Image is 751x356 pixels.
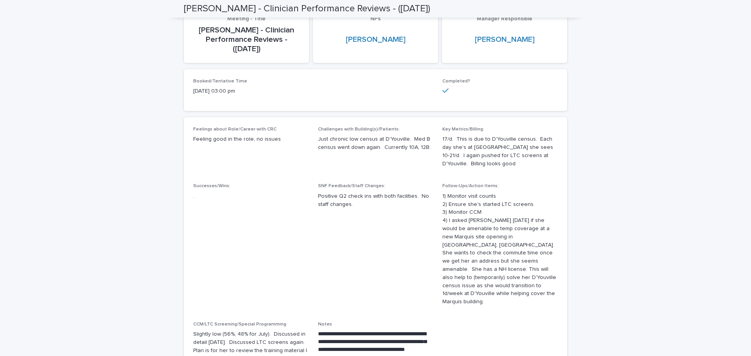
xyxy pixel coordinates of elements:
p: Feeling good in the role, no issues [193,135,309,143]
span: SNF Feedback/Staff Changes: [318,184,385,188]
span: Successes/Wins: [193,184,230,188]
h2: [PERSON_NAME] - Clinician Performance Reviews - ([DATE]) [184,3,430,14]
a: [PERSON_NAME] [475,35,535,44]
a: [PERSON_NAME] [346,35,406,44]
span: Key Metrics/Billing: [442,127,484,132]
p: Positive Q2 check ins with both facilities. No staff changes. [318,192,433,209]
span: CCM/LTC Screening/Special Programming [193,322,286,327]
span: Completed? [442,79,470,84]
p: 1) Monitor visit counts 2) Ensure she's started LTC screens 3) Monitor CCM 4) I asked [PERSON_NAM... [442,192,558,306]
span: NPs [370,16,381,21]
span: Booked/Tentative Time [193,79,247,84]
span: Notes [318,322,332,327]
span: Manager Responsible [477,16,532,21]
p: 17/d. This is due to D'Youville census. Each day she's at [GEOGRAPHIC_DATA] she sees 10-21/d. I a... [442,135,558,168]
span: Feelings about Role/Career with CRC [193,127,277,132]
span: Challenges with Building(s)/Patients: [318,127,400,132]
p: [DATE] 03:00 pm [193,87,309,95]
span: Meeting - Title [227,16,266,21]
span: Follow-Ups/Action Items: [442,184,499,188]
p: . [193,192,309,200]
p: [PERSON_NAME] - Clinician Performance Reviews - ([DATE]) [193,25,300,54]
p: Just chronic low census at D'Youville. Med B census went down again. Currently 10A, 12B. [318,135,433,152]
